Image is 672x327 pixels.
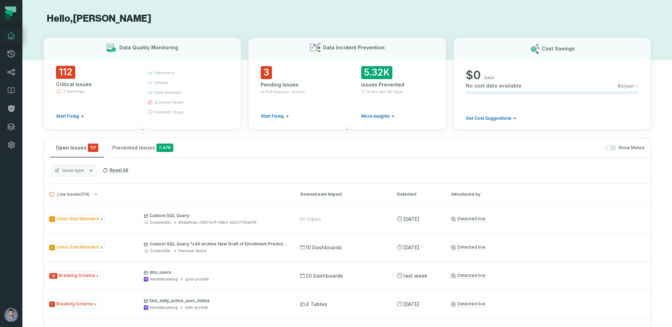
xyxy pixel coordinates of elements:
[56,81,135,88] div: Critical Issues
[144,241,287,247] p: Custom SQL Query %40 archive New Draft of Enrollment Prediction Model Dashboard - Swapped DS 2 %2...
[43,13,651,25] h1: Hello, [PERSON_NAME]
[63,89,85,94] span: 2 Warnings
[261,113,289,119] a: Start Fixing
[261,89,305,95] span: in Pull Request checks
[156,144,173,152] span: 7.47K
[50,138,104,157] button: Open Issues
[185,277,209,282] div: gold-proddb
[451,191,514,197] div: Introduced by
[107,138,179,157] button: Prevented Issues
[300,191,384,197] div: Downstream Impact
[404,273,427,279] relative-time: Aug 25, 2025, 4:03 AM GMT+3
[466,116,516,121] a: Get Cost Suggestions
[451,216,485,222] a: Detected live
[261,113,284,119] span: Start Fixing
[542,45,575,52] h3: Cost Savings
[56,113,84,119] a: Start Fixing
[397,191,439,197] div: Detected
[466,82,521,89] span: No cost data available
[48,243,105,252] span: Issue Type
[49,273,57,279] span: Severity
[49,245,55,250] span: Severity
[261,66,272,79] span: 3
[88,144,98,152] span: critical issues and errors combined
[144,298,287,304] p: fact_daily_active_user_status
[618,83,634,89] span: $ 0 /year
[361,66,392,79] span: 5.32K
[49,301,55,307] span: Severity
[451,244,485,250] a: Detected live
[43,37,241,130] button: Data Quality Monitoring112Critical Issues2 WarningsStart Fixingfreshnessvolumedata anomalyschema ...
[4,308,18,322] img: avatar of Ori Machlis
[56,66,75,79] span: 112
[484,75,495,81] span: /year
[154,70,175,76] span: freshness
[361,81,434,88] div: Issues Prevented
[150,220,171,225] div: CustomSQL
[361,113,394,119] a: More insights
[154,99,184,105] span: schema health
[154,90,181,95] span: data anomaly
[154,109,184,115] span: semantic bugs
[150,305,178,310] div: awsdatacatalog
[49,216,55,222] span: Severity
[185,305,208,310] div: dwh-proddb
[178,220,257,225] div: 85da60da-c156-fc7f-94b5-ed0c773cef26
[48,215,105,223] span: Issue Type
[119,44,178,51] h3: Data Quality Monitoring
[56,113,79,119] span: Start Fixing
[182,145,644,151] div: Show Muted
[144,213,287,218] p: Custom SQL Query
[451,273,485,279] a: Detected live
[48,271,101,280] span: Issue Type
[178,248,206,253] div: Personal Space
[300,272,343,279] span: 20 Dashboards
[451,301,485,307] a: Detected live
[453,37,651,130] button: Cost Savings$0/yearNo cost data available$0/yearGet Cost Suggestions
[300,301,327,308] span: 4 Tables
[150,277,178,282] div: awsdatacatalog
[361,113,390,119] span: More insights
[466,68,481,82] span: $ 0
[100,165,131,176] button: Reset All
[261,81,333,88] div: Pending Issues
[49,192,90,197] span: Live Issues ( 114 )
[51,165,97,176] button: Issue type
[300,216,321,222] div: No Impact
[49,192,288,197] button: Live Issues(114)
[248,37,446,130] button: Data Incident Prevention3Pending Issuesin Pull Request checksStart Fixing5.32KIssues PreventedIn ...
[323,44,385,51] h3: Data Incident Prevention
[404,244,419,250] relative-time: Aug 31, 2025, 4:01 PM GMT+3
[154,80,168,85] span: volume
[404,301,419,307] relative-time: Aug 19, 2025, 4:01 AM GMT+3
[466,116,511,121] span: Get Cost Suggestions
[367,89,403,95] span: In the last 90 days
[150,248,171,253] div: CustomSQL
[48,300,98,308] span: Issue Type
[300,244,342,251] span: 10 Dashboards
[404,216,419,222] relative-time: Aug 31, 2025, 4:01 PM GMT+3
[62,168,84,173] span: Issue type
[144,270,287,275] p: dim_users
